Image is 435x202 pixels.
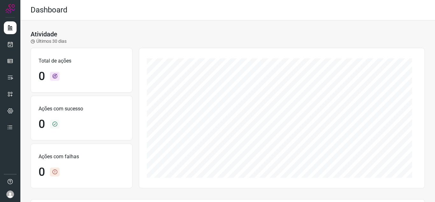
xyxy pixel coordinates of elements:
p: Ações com sucesso [39,105,125,113]
h1: 0 [39,165,45,179]
h2: Dashboard [31,5,68,15]
p: Ações com falhas [39,153,125,161]
img: Logo [5,4,15,13]
h1: 0 [39,70,45,83]
p: Últimos 30 dias [31,38,67,45]
h1: 0 [39,117,45,131]
p: Total de ações [39,57,125,65]
h3: Atividade [31,30,57,38]
img: avatar-user-boy.jpg [6,191,14,198]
